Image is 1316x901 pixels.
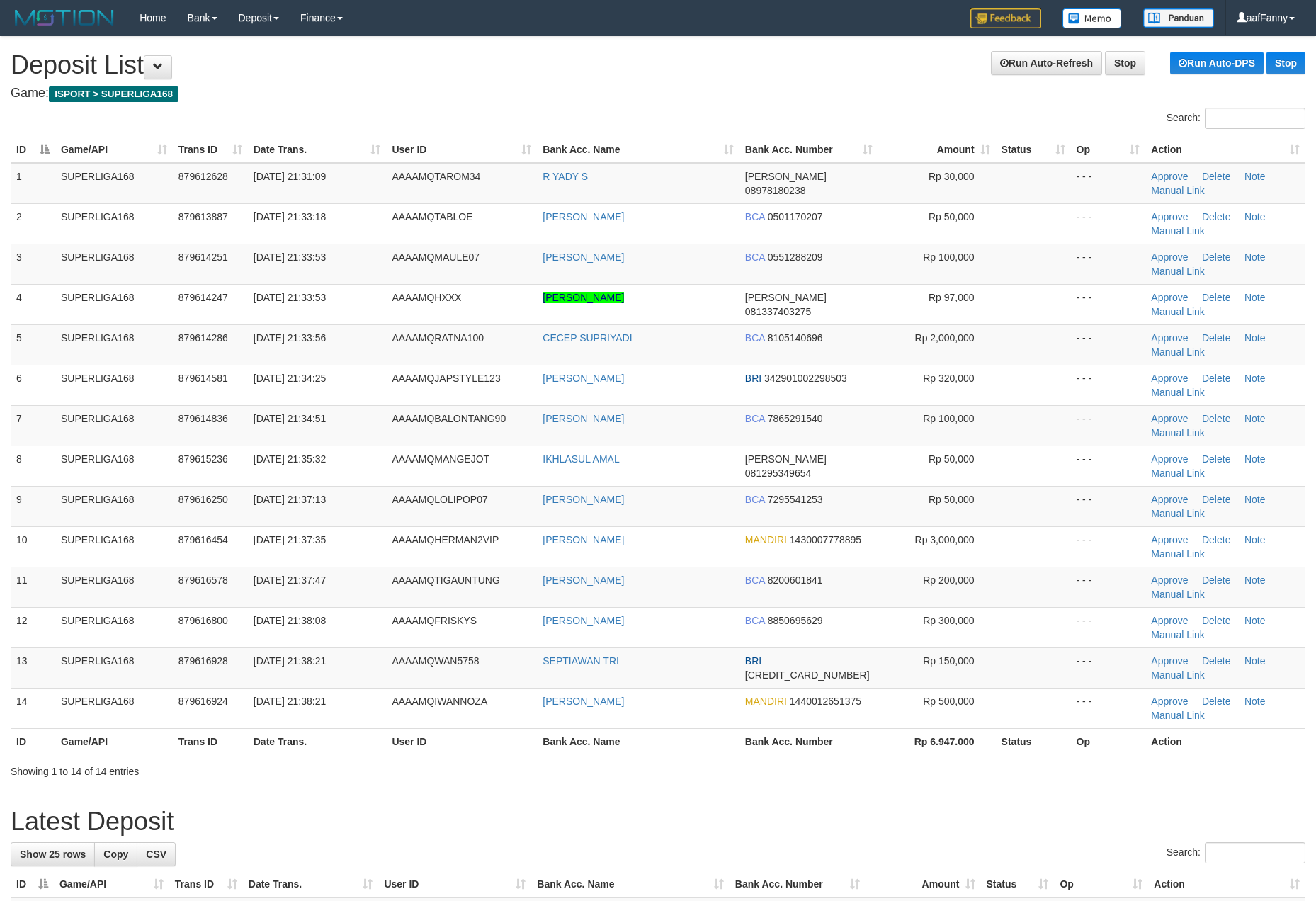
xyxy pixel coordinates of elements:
[543,332,632,344] a: CECEP SUPRIYADI
[1202,211,1230,222] a: Delete
[1105,51,1145,75] a: Stop
[1244,615,1266,626] a: Note
[1071,526,1146,567] td: - - -
[55,647,173,688] td: SUPERLIGA168
[745,494,765,505] span: BCA
[996,137,1071,163] th: Status: activate to sort column ascending
[254,696,326,707] span: [DATE] 21:38:21
[745,332,765,344] span: BCA
[11,203,55,244] td: 2
[1071,567,1146,607] td: - - -
[543,453,619,465] a: IKHLASUL AMAL
[745,574,765,586] span: BCA
[392,696,487,707] span: AAAAMQIWANNOZA
[1151,413,1188,424] a: Approve
[178,696,228,707] span: 879616924
[103,849,128,860] span: Copy
[55,486,173,526] td: SUPERLIGA168
[178,292,228,303] span: 879614247
[11,607,55,647] td: 12
[1205,108,1305,129] input: Search:
[254,534,326,545] span: [DATE] 21:37:35
[1202,413,1230,424] a: Delete
[745,453,827,465] span: [PERSON_NAME]
[178,655,228,667] span: 879616928
[1151,225,1205,237] a: Manual Link
[254,453,326,465] span: [DATE] 21:35:32
[55,244,173,284] td: SUPERLIGA168
[1244,373,1266,384] a: Note
[745,534,787,545] span: MANDIRI
[923,373,974,384] span: Rp 320,000
[923,615,974,626] span: Rp 300,000
[929,171,975,182] span: Rp 30,000
[49,86,178,102] span: ISPORT > SUPERLIGA168
[254,494,326,505] span: [DATE] 21:37:13
[923,251,974,263] span: Rp 100,000
[1244,292,1266,303] a: Note
[254,615,326,626] span: [DATE] 21:38:08
[392,413,506,424] span: AAAAMQBALONTANG90
[392,292,461,303] span: AAAAMQHXXX
[378,871,531,897] th: User ID: activate to sort column ascending
[745,655,761,667] span: BRI
[55,203,173,244] td: SUPERLIGA168
[543,494,624,505] a: [PERSON_NAME]
[392,211,472,222] span: AAAAMQTABLOE
[1151,548,1205,560] a: Manual Link
[178,373,228,384] span: 879614581
[11,244,55,284] td: 3
[1202,534,1230,545] a: Delete
[1202,574,1230,586] a: Delete
[745,185,806,196] span: Copy 08978180238 to clipboard
[923,696,974,707] span: Rp 500,000
[730,871,866,897] th: Bank Acc. Number: activate to sort column ascending
[1151,387,1205,398] a: Manual Link
[1071,137,1146,163] th: Op: activate to sort column ascending
[878,728,996,754] th: Rp 6.947.000
[254,332,326,344] span: [DATE] 21:33:56
[55,567,173,607] td: SUPERLIGA168
[1202,696,1230,707] a: Delete
[1071,728,1146,754] th: Op
[392,574,499,586] span: AAAAMQTIGAUNTUNG
[878,137,996,163] th: Amount: activate to sort column ascending
[392,332,484,344] span: AAAAMQRATNA100
[543,615,624,626] a: [PERSON_NAME]
[1202,655,1230,667] a: Delete
[543,655,619,667] a: SEPTIAWAN TRI
[1151,629,1205,640] a: Manual Link
[1151,615,1188,626] a: Approve
[768,615,823,626] span: Copy 8850695629 to clipboard
[11,526,55,567] td: 10
[1071,203,1146,244] td: - - -
[915,332,975,344] span: Rp 2,000,000
[178,211,228,222] span: 879613887
[1071,284,1146,324] td: - - -
[55,137,173,163] th: Game/API: activate to sort column ascending
[1244,696,1266,707] a: Note
[1151,373,1188,384] a: Approve
[254,413,326,424] span: [DATE] 21:34:51
[768,251,823,263] span: Copy 0551288209 to clipboard
[1244,534,1266,545] a: Note
[1062,8,1122,28] img: Button%20Memo.svg
[1205,842,1305,863] input: Search:
[543,211,624,222] a: [PERSON_NAME]
[1151,669,1205,681] a: Manual Link
[1151,346,1205,358] a: Manual Link
[11,807,1305,836] h1: Latest Deposit
[169,871,243,897] th: Trans ID: activate to sort column ascending
[745,292,827,303] span: [PERSON_NAME]
[745,251,765,263] span: BCA
[1071,688,1146,728] td: - - -
[11,647,55,688] td: 13
[1202,494,1230,505] a: Delete
[178,574,228,586] span: 879616578
[531,871,730,897] th: Bank Acc. Name: activate to sort column ascending
[1151,211,1188,222] a: Approve
[745,306,811,317] span: Copy 081337403275 to clipboard
[1071,607,1146,647] td: - - -
[392,251,480,263] span: AAAAMQMAULE07
[1151,292,1188,303] a: Approve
